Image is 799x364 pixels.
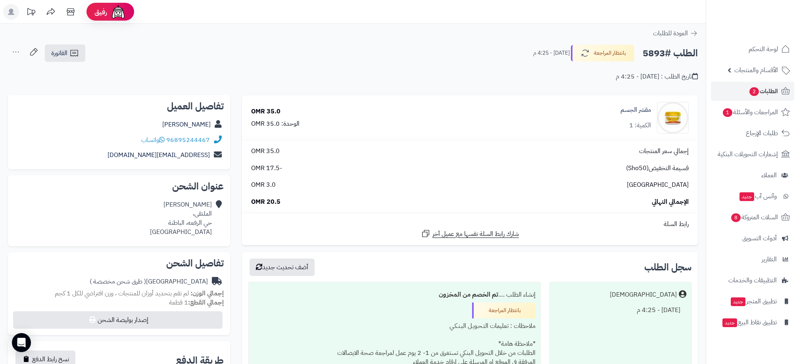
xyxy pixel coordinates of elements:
div: تاريخ الطلب : [DATE] - 4:25 م [616,72,698,81]
span: قسيمة التخفيض(Sho50) [626,164,689,173]
small: [DATE] - 4:25 م [533,49,570,57]
span: 35.0 OMR [251,147,280,156]
span: تطبيق نقاط البيع [722,317,777,328]
h2: تفاصيل العميل [14,102,224,111]
span: تطبيق المتجر [730,296,777,307]
a: المراجعات والأسئلة1 [711,103,794,122]
b: تم الخصم من المخزون [439,290,498,299]
a: أدوات التسويق [711,229,794,248]
span: لم تقم بتحديد أوزان للمنتجات ، وزن افتراضي للكل 1 كجم [55,289,189,298]
span: وآتس آب [739,191,777,202]
span: الطلبات [749,86,778,97]
button: بانتظار المراجعة [571,45,634,61]
div: الوحدة: 35.0 OMR [251,119,300,128]
small: 1 قطعة [169,298,224,307]
span: طلبات الإرجاع [746,128,778,139]
a: شارك رابط السلة نفسها مع عميل آخر [421,229,519,239]
a: الفاتورة [45,44,85,62]
span: الأقسام والمنتجات [734,65,778,76]
div: إنشاء الطلب .... [254,287,536,303]
span: [GEOGRAPHIC_DATA] [627,180,689,190]
span: التقارير [762,254,777,265]
img: 1739575395-cm5h98au40xay01kl5pv86gtx__D9_85_D9_82_D8_B4_D8_B1__D8_A7_D9_84_D8_AC_D8_B3_D9_85-90x9... [657,102,688,134]
span: 2 [749,87,759,96]
span: لوحة التحكم [749,44,778,55]
a: تطبيق نقاط البيعجديد [711,313,794,332]
button: إصدار بوليصة الشحن [13,311,223,329]
span: أدوات التسويق [742,233,777,244]
span: إجمالي سعر المنتجات [639,147,689,156]
img: ai-face.png [110,4,126,20]
span: شارك رابط السلة نفسها مع عميل آخر [432,230,519,239]
div: [PERSON_NAME] الملتقى، حي الرفعه، الباطنة [GEOGRAPHIC_DATA] [150,200,212,236]
span: الإجمالي النهائي [652,197,689,207]
span: جديد [739,192,754,201]
div: [DATE] - 4:25 م [555,303,686,318]
a: مقشر الجسم [620,105,651,115]
div: [DEMOGRAPHIC_DATA] [610,290,677,299]
span: 1 [723,108,732,117]
a: التطبيقات والخدمات [711,271,794,290]
a: تحديثات المنصة [21,4,41,22]
a: وآتس آبجديد [711,187,794,206]
a: [EMAIL_ADDRESS][DOMAIN_NAME] [108,150,210,160]
span: السلات المتروكة [730,212,778,223]
span: جديد [731,297,745,306]
span: ( طرق شحن مخصصة ) [90,277,146,286]
a: واتساب [141,135,165,145]
span: نسخ رابط الدفع [32,354,69,364]
a: طلبات الإرجاع [711,124,794,143]
h2: تفاصيل الشحن [14,259,224,268]
div: رابط السلة [245,220,695,229]
span: -17.5 OMR [251,164,282,173]
strong: إجمالي الوزن: [190,289,224,298]
a: العودة للطلبات [653,29,698,38]
a: السلات المتروكة8 [711,208,794,227]
span: العملاء [761,170,777,181]
a: التقارير [711,250,794,269]
a: [PERSON_NAME] [162,120,211,129]
div: Open Intercom Messenger [12,333,31,352]
h3: سجل الطلب [644,262,691,272]
div: بانتظار المراجعة [472,303,536,318]
a: لوحة التحكم [711,40,794,59]
a: 96895244467 [166,135,210,145]
button: أضف تحديث جديد [250,259,315,276]
span: رفيق [94,7,107,17]
a: إشعارات التحويلات البنكية [711,145,794,164]
strong: إجمالي القطع: [188,298,224,307]
span: العودة للطلبات [653,29,688,38]
div: الكمية: 1 [629,121,651,130]
h2: عنوان الشحن [14,182,224,191]
span: التطبيقات والخدمات [728,275,777,286]
div: 35.0 OMR [251,107,280,116]
span: إشعارات التحويلات البنكية [718,149,778,160]
span: جديد [722,318,737,327]
span: 8 [731,213,741,222]
a: الطلبات2 [711,82,794,101]
span: الفاتورة [51,48,67,58]
span: المراجعات والأسئلة [722,107,778,118]
div: [GEOGRAPHIC_DATA] [90,277,208,286]
a: تطبيق المتجرجديد [711,292,794,311]
h2: الطلب #5893 [643,45,698,61]
a: العملاء [711,166,794,185]
span: 3.0 OMR [251,180,276,190]
span: 20.5 OMR [251,197,280,207]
